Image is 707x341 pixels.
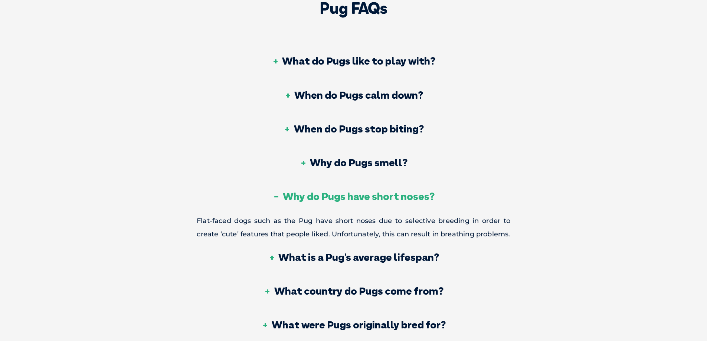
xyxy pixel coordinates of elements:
h2: Pug FAQs [197,0,510,16]
h3: When do Pugs stop biting? [284,124,424,134]
h3: Why do Pugs have short noses? [272,191,435,201]
h3: What is a Pug's average lifespan? [268,252,439,262]
h3: When do Pugs calm down? [284,90,423,100]
h3: What were Pugs originally bred for? [261,319,446,330]
h3: What do Pugs like to play with? [272,56,435,66]
h3: Why do Pugs smell? [300,157,407,168]
h3: What country do Pugs come from? [264,286,443,296]
p: Flat-faced dogs such as the Pug have short noses due to selective breeding in order to create ‘cu... [197,214,510,241]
